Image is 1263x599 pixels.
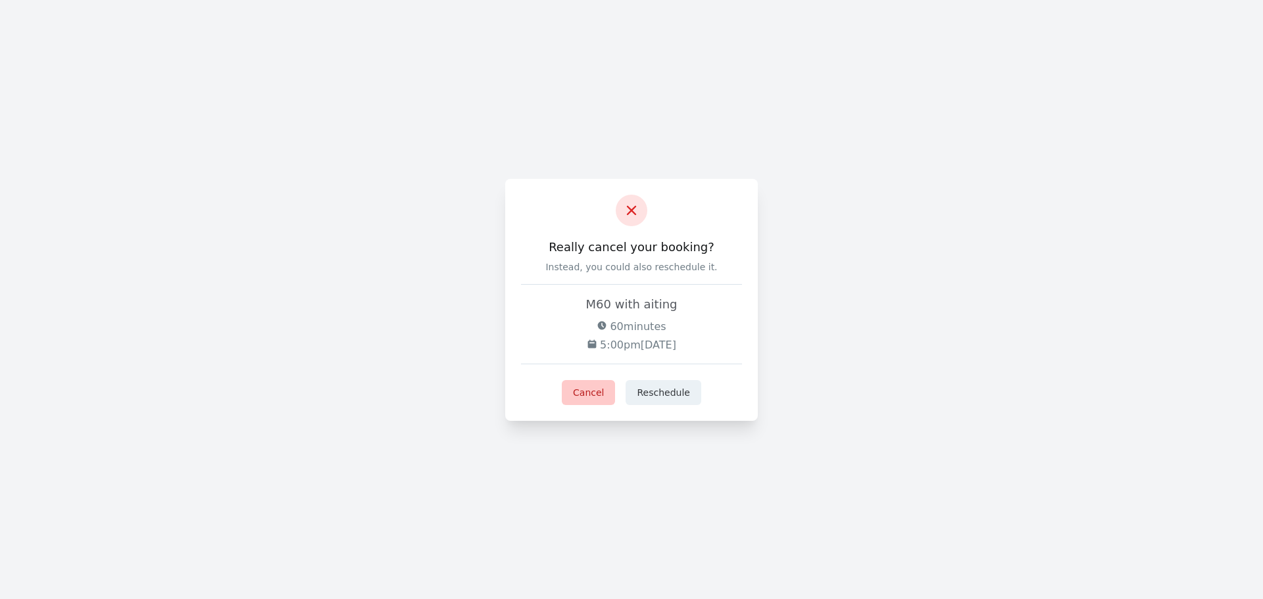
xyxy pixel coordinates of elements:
p: Instead, you could also reschedule it. [521,260,742,274]
p: 5:00pm[DATE] [521,337,742,353]
h3: Really cancel your booking? [521,239,742,255]
h2: M60 with aiting [521,295,742,314]
p: 60 minutes [521,319,742,335]
button: Reschedule [626,380,701,405]
button: Cancel [562,380,615,405]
